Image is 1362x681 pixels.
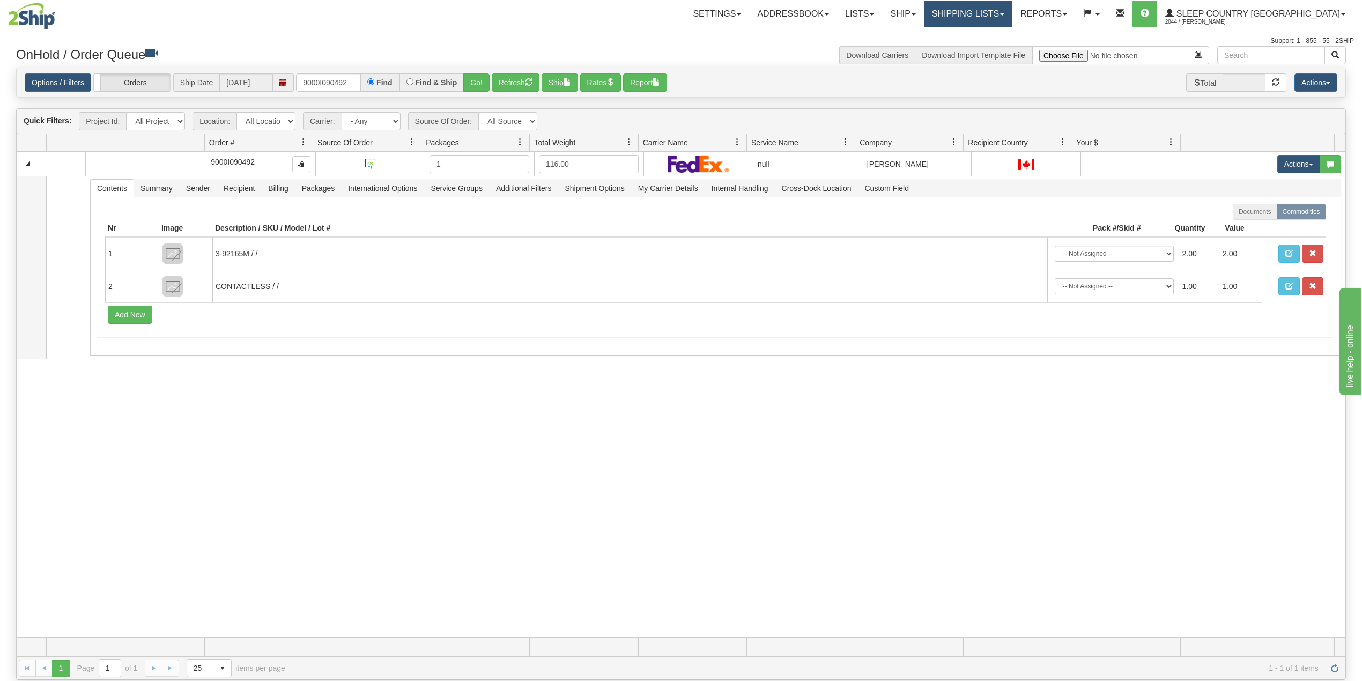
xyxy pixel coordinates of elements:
[295,180,341,197] span: Packages
[558,180,631,197] span: Shipment Options
[212,237,1047,270] td: 3-92165M / /
[705,180,775,197] span: Internal Handling
[105,220,159,237] th: Nr
[214,660,231,677] span: select
[105,237,159,270] td: 1
[643,137,688,148] span: Carrier Name
[860,137,892,148] span: Company
[25,73,91,92] a: Options / Filters
[303,112,342,130] span: Carrier:
[296,73,360,92] input: Order #
[749,1,837,27] a: Addressbook
[416,79,457,86] label: Find & Ship
[217,180,261,197] span: Recipient
[294,133,313,151] a: Order # filter column settings
[193,112,236,130] span: Location:
[837,133,855,151] a: Service Name filter column settings
[858,180,915,197] span: Custom Field
[1032,46,1188,64] input: Import
[262,180,294,197] span: Billing
[1324,46,1346,64] button: Search
[775,180,858,197] span: Cross-Dock Location
[173,73,219,92] span: Ship Date
[317,137,373,148] span: Source Of Order
[134,180,179,197] span: Summary
[91,180,134,197] span: Contents
[668,155,729,173] img: FedEx Express®
[1012,1,1075,27] a: Reports
[542,73,578,92] button: Ship
[108,306,152,324] button: Add New
[300,664,1319,672] span: 1 - 1 of 1 items
[1217,46,1325,64] input: Search
[623,73,667,92] button: Report
[424,180,488,197] span: Service Groups
[580,73,621,92] button: Rates
[490,180,558,197] span: Additional Filters
[361,155,379,173] img: API
[94,74,171,92] label: Orders
[1157,1,1353,27] a: Sleep Country [GEOGRAPHIC_DATA] 2044 / [PERSON_NAME]
[882,1,923,27] a: Ship
[99,660,121,677] input: Page 1
[1218,241,1259,266] td: 2.00
[751,137,798,148] span: Service Name
[8,36,1354,46] div: Support: 1 - 855 - 55 - 2SHIP
[922,51,1025,60] a: Download Import Template File
[1178,241,1219,266] td: 2.00
[1218,274,1259,299] td: 1.00
[52,660,69,677] span: Page 1
[1208,220,1262,237] th: Value
[403,133,421,151] a: Source Of Order filter column settings
[212,220,1047,237] th: Description / SKU / Model / Lot #
[180,180,217,197] span: Sender
[632,180,705,197] span: My Carrier Details
[1186,73,1223,92] span: Total
[342,180,424,197] span: International Options
[408,112,479,130] span: Source Of Order:
[21,157,34,171] a: Collapse
[1162,133,1180,151] a: Your $ filter column settings
[685,1,749,27] a: Settings
[945,133,963,151] a: Company filter column settings
[1337,286,1361,395] iframe: chat widget
[511,133,529,151] a: Packages filter column settings
[1174,9,1340,18] span: Sleep Country [GEOGRAPHIC_DATA]
[1077,137,1098,148] span: Your $
[924,1,1012,27] a: Shipping lists
[1047,220,1144,237] th: Pack #/Skid #
[212,270,1047,302] td: CONTACTLESS / /
[8,6,99,19] div: live help - online
[1054,133,1072,151] a: Recipient Country filter column settings
[1144,220,1208,237] th: Quantity
[463,73,490,92] button: Go!
[105,270,159,302] td: 2
[1326,660,1343,677] a: Refresh
[753,152,862,176] td: null
[620,133,638,151] a: Total Weight filter column settings
[426,137,458,148] span: Packages
[376,79,393,86] label: Find
[492,73,539,92] button: Refresh
[162,243,183,264] img: 8DAB37Fk3hKpn3AAAAAElFTkSuQmCC
[846,51,908,60] a: Download Carriers
[1277,204,1326,220] label: Commodities
[534,137,575,148] span: Total Weight
[79,112,126,130] span: Project Id:
[24,115,71,126] label: Quick Filters:
[862,152,971,176] td: [PERSON_NAME]
[1277,155,1320,173] button: Actions
[187,659,232,677] span: Page sizes drop down
[1165,17,1246,27] span: 2044 / [PERSON_NAME]
[1178,274,1219,299] td: 1.00
[1294,73,1337,92] button: Actions
[1233,204,1277,220] label: Documents
[728,133,746,151] a: Carrier Name filter column settings
[8,3,55,29] img: logo2044.jpg
[187,659,285,677] span: items per page
[16,46,673,62] h3: OnHold / Order Queue
[77,659,138,677] span: Page of 1
[211,158,255,166] span: 9000I090492
[837,1,882,27] a: Lists
[194,663,208,673] span: 25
